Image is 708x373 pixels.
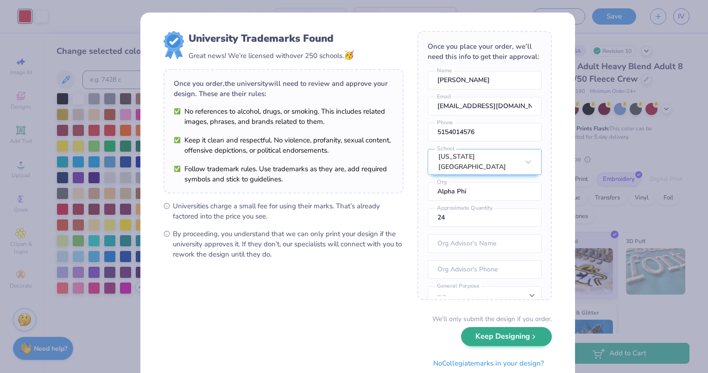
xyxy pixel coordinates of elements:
[428,234,542,253] input: Org Advisor's Name
[174,135,393,155] li: Keep it clean and respectful. No violence, profanity, sexual content, offensive depictions, or po...
[428,208,542,227] input: Approximate Quantity
[428,41,542,62] div: Once you place your order, we’ll need this info to get their approval:
[461,327,552,346] button: Keep Designing
[428,97,542,116] input: Email
[428,182,542,201] input: Org
[189,49,354,62] div: Great news! We’re licensed with over 250 schools.
[428,123,542,141] input: Phone
[174,164,393,184] li: Follow trademark rules. Use trademarks as they are, add required symbols and stick to guidelines.
[174,106,393,127] li: No references to alcohol, drugs, or smoking. This includes related images, phrases, and brands re...
[428,71,542,90] input: Name
[189,31,354,46] div: University Trademarks Found
[173,229,404,259] span: By proceeding, you understand that we can only print your design if the university approves it. I...
[174,78,393,99] div: Once you order, the university will need to review and approve your design. These are their rules:
[428,260,542,279] input: Org Advisor's Phone
[425,354,552,373] button: NoCollegiatemarks in your design?
[344,50,354,61] span: 🥳
[432,314,552,324] div: We’ll only submit the design if you order.
[438,152,519,172] div: [US_STATE][GEOGRAPHIC_DATA]
[173,201,404,221] span: Universities charge a small fee for using their marks. That’s already factored into the price you...
[164,31,184,59] img: license-marks-badge.png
